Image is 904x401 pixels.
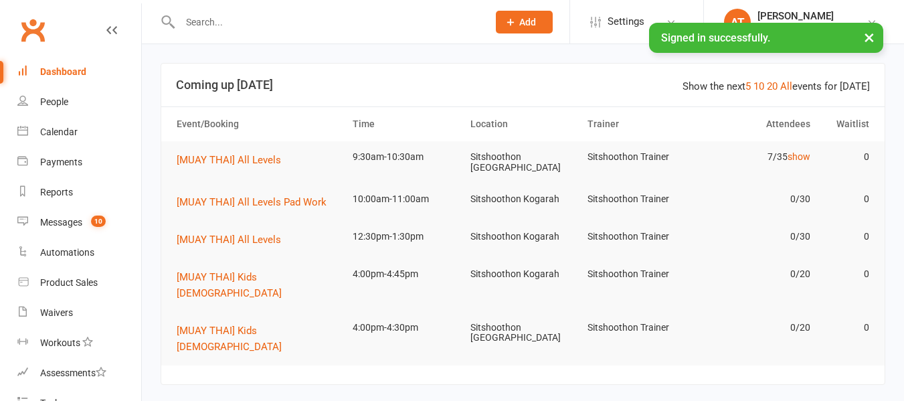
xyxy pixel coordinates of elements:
td: 4:00pm-4:45pm [347,258,464,290]
a: Calendar [17,117,141,147]
td: 12:30pm-1:30pm [347,221,464,252]
span: Settings [608,7,644,37]
td: 4:00pm-4:30pm [347,312,464,343]
div: Assessments [40,368,106,378]
div: [PERSON_NAME] [757,10,834,22]
td: Sitshoothon Trainer [581,183,699,215]
th: Attendees [699,107,817,141]
a: All [780,80,792,92]
a: Dashboard [17,57,141,87]
td: Sitshoothon [GEOGRAPHIC_DATA] [464,312,582,354]
div: Dashboard [40,66,86,77]
a: Waivers [17,298,141,328]
button: [MUAY THAI] All Levels [177,152,290,168]
td: Sitshoothon Kogarah [464,258,582,290]
div: Messages [40,217,82,228]
input: Search... [176,13,478,31]
td: 10:00am-11:00am [347,183,464,215]
td: 9:30am-10:30am [347,141,464,173]
a: Automations [17,238,141,268]
span: 10 [91,216,106,227]
td: Sitshoothon Trainer [581,312,699,343]
a: Clubworx [16,13,50,47]
a: show [788,151,810,162]
th: Trainer [581,107,699,141]
h3: Coming up [DATE] [176,78,870,92]
button: Add [496,11,553,33]
span: [MUAY THAI] Kids [DEMOGRAPHIC_DATA] [177,271,282,299]
span: Add [519,17,536,27]
div: Reports [40,187,73,197]
td: 0 [816,183,875,215]
div: Automations [40,247,94,258]
th: Waitlist [816,107,875,141]
span: [MUAY THAI] Kids [DEMOGRAPHIC_DATA] [177,325,282,353]
a: Messages 10 [17,208,141,238]
td: Sitshoothon [GEOGRAPHIC_DATA] [464,141,582,183]
td: 0/20 [699,312,817,343]
th: Time [347,107,464,141]
div: Workouts [40,337,80,348]
a: Workouts [17,328,141,358]
a: Payments [17,147,141,177]
a: Reports [17,177,141,208]
button: [MUAY THAI] All Levels Pad Work [177,194,336,210]
td: 0 [816,312,875,343]
td: 0 [816,141,875,173]
button: [MUAY THAI] Kids [DEMOGRAPHIC_DATA] [177,323,341,355]
button: [MUAY THAI] All Levels [177,232,290,248]
td: 0 [816,221,875,252]
div: Sitshoothon [757,22,834,34]
div: People [40,96,68,107]
td: Sitshoothon Trainer [581,258,699,290]
div: Payments [40,157,82,167]
td: Sitshoothon Trainer [581,141,699,173]
th: Event/Booking [171,107,347,141]
td: Sitshoothon Trainer [581,221,699,252]
span: [MUAY THAI] All Levels [177,234,281,246]
a: 10 [753,80,764,92]
button: [MUAY THAI] Kids [DEMOGRAPHIC_DATA] [177,269,341,301]
div: AT [724,9,751,35]
div: Show the next events for [DATE] [683,78,870,94]
td: 0/30 [699,221,817,252]
span: [MUAY THAI] All Levels Pad Work [177,196,327,208]
button: × [857,23,881,52]
td: Sitshoothon Kogarah [464,183,582,215]
td: 0/30 [699,183,817,215]
span: [MUAY THAI] All Levels [177,154,281,166]
a: Product Sales [17,268,141,298]
a: 5 [745,80,751,92]
th: Location [464,107,582,141]
div: Waivers [40,307,73,318]
div: Product Sales [40,277,98,288]
td: 7/35 [699,141,817,173]
a: People [17,87,141,117]
div: Calendar [40,127,78,137]
td: 0 [816,258,875,290]
span: Signed in successfully. [661,31,770,44]
a: Assessments [17,358,141,388]
a: 20 [767,80,778,92]
td: Sitshoothon Kogarah [464,221,582,252]
td: 0/20 [699,258,817,290]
